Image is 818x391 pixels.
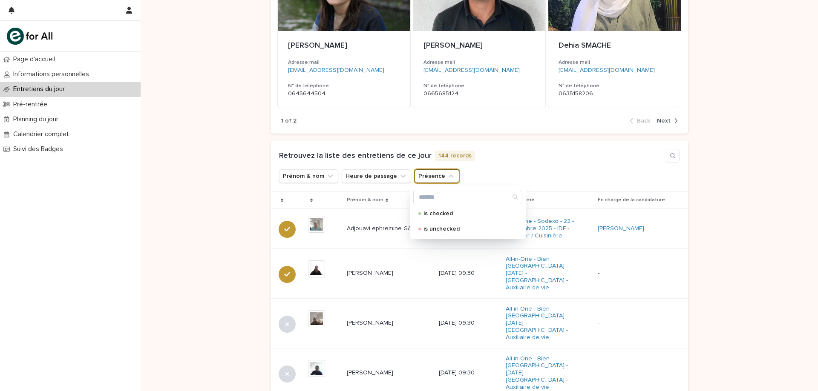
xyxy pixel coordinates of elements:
[347,195,383,205] p: Prénom & nom
[279,169,338,183] button: Prénom & nom
[415,169,459,183] button: Présence
[10,145,70,153] p: Suivi des Badges
[281,117,297,125] p: 1 of 2
[506,218,577,239] a: All-in-One - Sodexo - 22 - Septembre 2025 - IDF - Cuisinier / Cuisinière
[439,320,499,327] p: [DATE] 09:30
[439,270,499,277] p: [DATE] 09:30
[10,70,96,78] p: Informations personnelles
[423,90,536,97] p: 0665685124
[439,369,499,377] p: [DATE] 09:30
[271,248,688,298] tr: [PERSON_NAME][PERSON_NAME] [DATE] 09:30All-in-One - Bien [GEOGRAPHIC_DATA] - [DATE] - [GEOGRAPHIC...
[598,225,644,232] a: [PERSON_NAME]
[288,59,400,66] h3: Adresse mail
[506,305,577,341] a: All-in-One - Bien [GEOGRAPHIC_DATA] - [DATE] - [GEOGRAPHIC_DATA] - Auxiliaire de vie
[347,368,395,377] p: [PERSON_NAME]
[10,130,76,138] p: Calendrier complet
[423,67,520,73] a: [EMAIL_ADDRESS][DOMAIN_NAME]
[288,42,347,49] span: [PERSON_NAME]
[414,190,522,204] input: Search
[423,211,509,217] p: is checked
[559,90,671,97] p: 0635158206
[598,369,669,377] p: -
[598,270,669,277] p: -
[10,85,72,93] p: Entretiens du jour
[288,90,400,97] p: 0645644504
[423,226,509,232] p: is unchecked
[347,268,395,277] p: [PERSON_NAME]
[10,115,65,123] p: Planning du jour
[423,59,536,66] h3: Adresse mail
[347,223,420,232] p: Adjouavi ephremine GADEGBEKU
[559,67,655,73] a: [EMAIL_ADDRESS][DOMAIN_NAME]
[7,28,52,45] img: mHINNnv7SNCQZijbaqql
[506,256,577,291] a: All-in-One - Bien [GEOGRAPHIC_DATA] - [DATE] - [GEOGRAPHIC_DATA] - Auxiliaire de vie
[413,190,522,204] div: Search
[10,55,62,63] p: Page d'accueil
[559,42,611,49] span: Dehia SMACHE
[630,117,654,125] button: Back
[288,83,400,89] h3: N° de téléphone
[347,318,395,327] p: [PERSON_NAME]
[423,83,536,89] h3: N° de téléphone
[10,100,54,108] p: Pré-rentrée
[288,67,384,73] a: [EMAIL_ADDRESS][DOMAIN_NAME]
[423,42,483,49] span: [PERSON_NAME]
[435,151,475,161] p: 144 records
[657,118,671,124] span: Next
[279,151,432,161] h1: Retrouvez la liste des entretiens de ce jour
[637,118,650,124] span: Back
[559,83,671,89] h3: N° de téléphone
[342,169,411,183] button: Heure de passage
[654,117,678,125] button: Next
[598,320,669,327] p: -
[506,355,577,391] a: All-in-One - Bien [GEOGRAPHIC_DATA] - [DATE] - [GEOGRAPHIC_DATA] - Auxiliaire de vie
[271,208,688,248] tr: Adjouavi ephremine GADEGBEKUAdjouavi ephremine GADEGBEKU [DATE] 09:30All-in-One - Sodexo - 22 - S...
[598,195,665,205] p: En charge de la candidature
[271,298,688,348] tr: [PERSON_NAME][PERSON_NAME] [DATE] 09:30All-in-One - Bien [GEOGRAPHIC_DATA] - [DATE] - [GEOGRAPHIC...
[559,59,671,66] h3: Adresse mail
